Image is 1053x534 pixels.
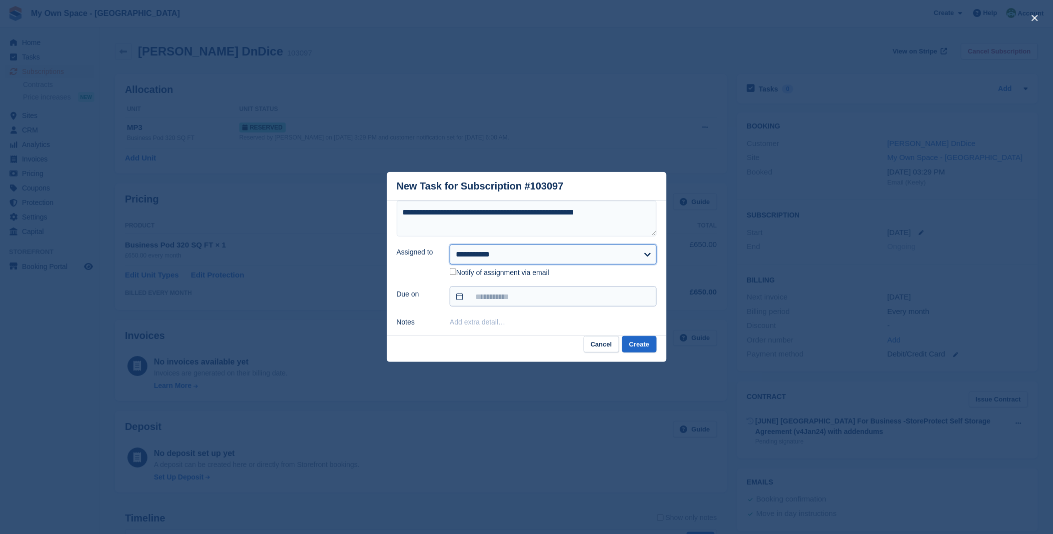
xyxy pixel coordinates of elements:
[397,180,564,192] div: New Task for Subscription #103097
[450,268,456,275] input: Notify of assignment via email
[450,318,505,326] button: Add extra detail…
[622,336,656,352] button: Create
[450,268,549,277] label: Notify of assignment via email
[397,289,438,299] label: Due on
[1027,10,1043,26] button: close
[397,317,438,327] label: Notes
[584,336,619,352] button: Cancel
[397,247,438,257] label: Assigned to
